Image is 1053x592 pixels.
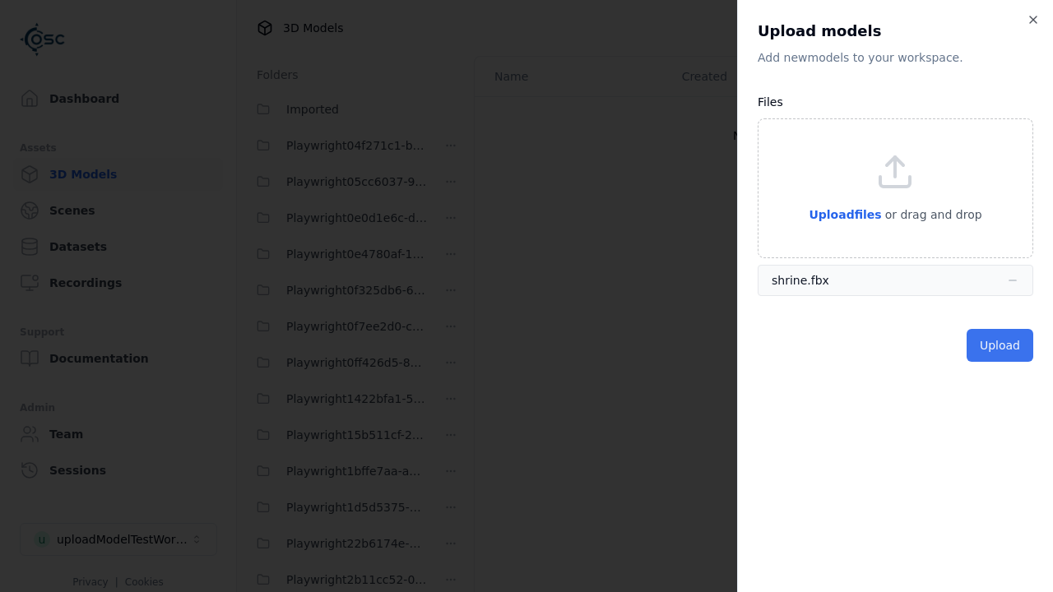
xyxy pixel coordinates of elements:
[967,329,1033,362] button: Upload
[758,95,783,109] label: Files
[758,49,1033,66] p: Add new model s to your workspace.
[809,208,881,221] span: Upload files
[758,20,1033,43] h2: Upload models
[882,205,982,224] p: or drag and drop
[772,272,829,289] div: shrine.fbx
